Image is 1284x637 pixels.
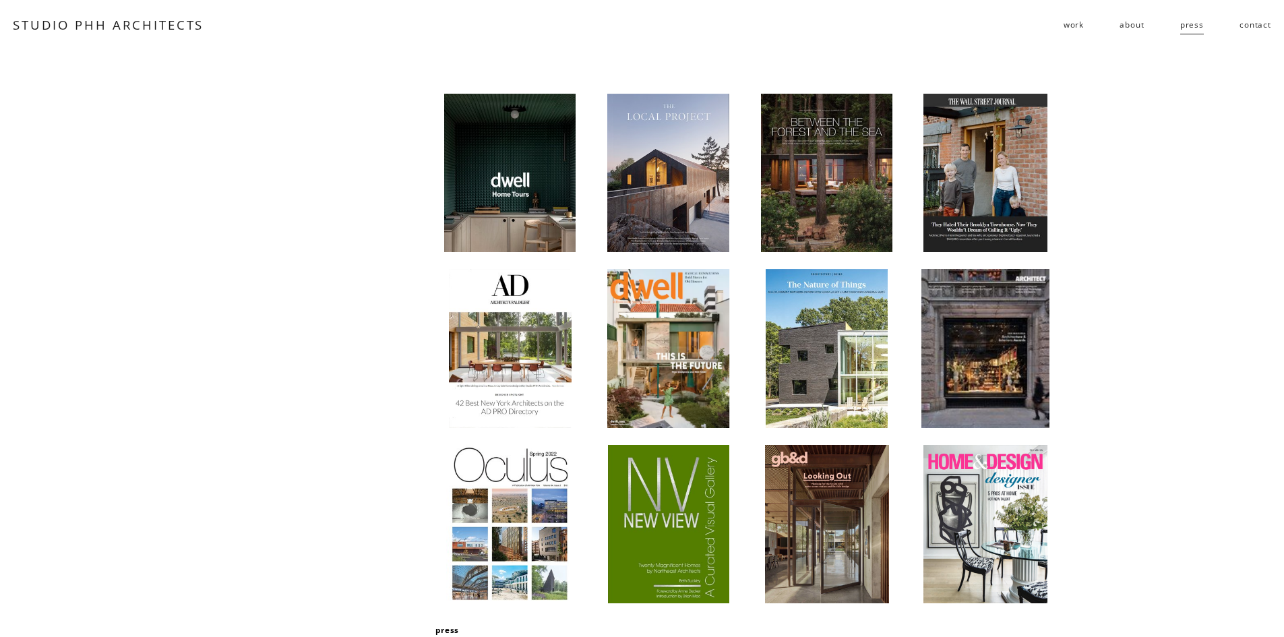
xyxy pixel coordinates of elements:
[13,16,204,33] a: STUDIO PHH ARCHITECTS
[1064,15,1084,34] span: work
[1180,14,1204,36] a: press
[1120,14,1144,36] a: about
[1240,14,1271,36] a: contact
[1064,14,1084,36] a: folder dropdown
[435,624,459,635] strong: press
